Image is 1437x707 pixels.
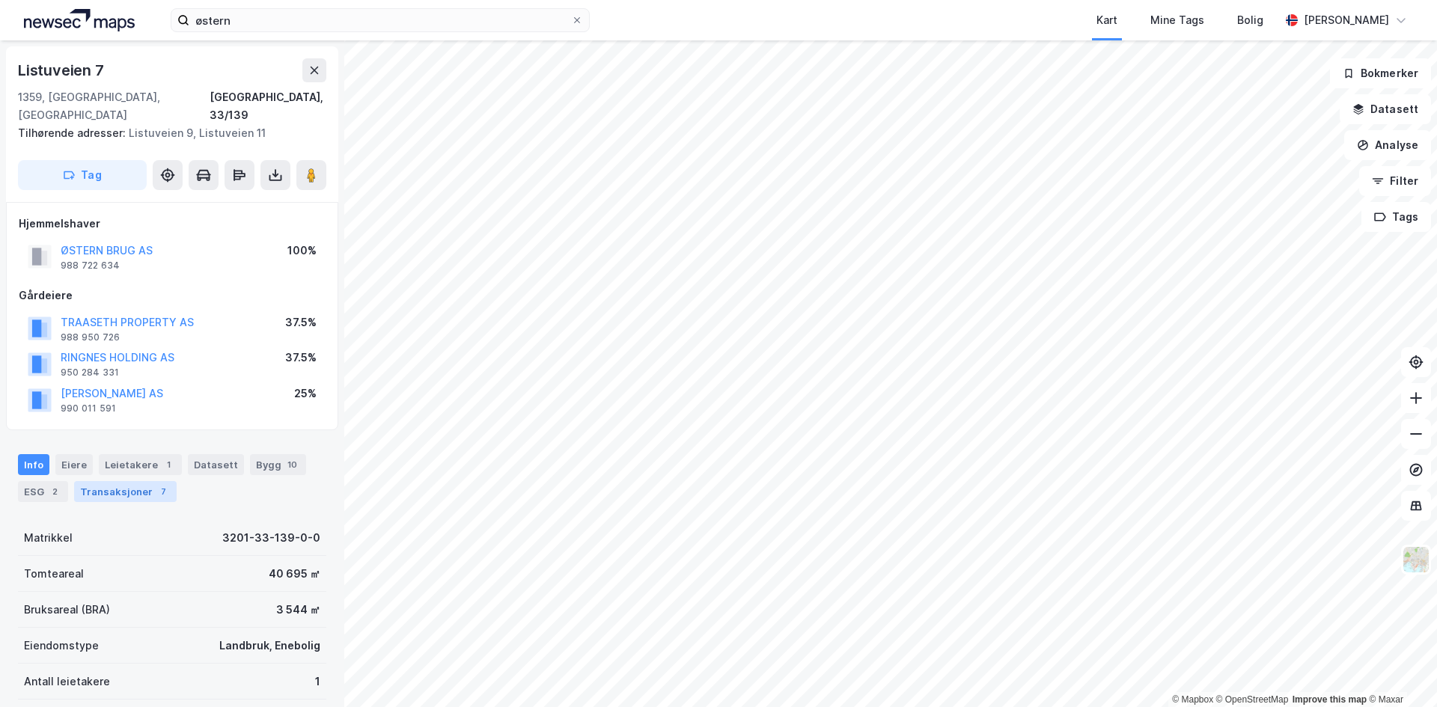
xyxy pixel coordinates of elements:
[250,454,306,475] div: Bygg
[294,385,317,403] div: 25%
[1237,11,1263,29] div: Bolig
[1293,694,1367,705] a: Improve this map
[210,88,326,124] div: [GEOGRAPHIC_DATA], 33/139
[18,454,49,475] div: Info
[285,349,317,367] div: 37.5%
[1172,694,1213,705] a: Mapbox
[24,601,110,619] div: Bruksareal (BRA)
[161,457,176,472] div: 1
[1362,635,1437,707] iframe: Chat Widget
[188,454,244,475] div: Datasett
[99,454,182,475] div: Leietakere
[47,484,62,499] div: 2
[1150,11,1204,29] div: Mine Tags
[1362,635,1437,707] div: Kontrollprogram for chat
[18,88,210,124] div: 1359, [GEOGRAPHIC_DATA], [GEOGRAPHIC_DATA]
[1096,11,1117,29] div: Kart
[55,454,93,475] div: Eiere
[61,403,116,414] div: 990 011 591
[1402,545,1430,574] img: Z
[18,124,314,142] div: Listuveien 9, Listuveien 11
[285,313,317,331] div: 37.5%
[24,529,73,547] div: Matrikkel
[1330,58,1431,88] button: Bokmerker
[61,331,120,343] div: 988 950 726
[18,126,129,139] span: Tilhørende adresser:
[18,58,107,82] div: Listuveien 7
[19,287,326,304] div: Gårdeiere
[1359,166,1431,196] button: Filter
[287,242,317,260] div: 100%
[1340,94,1431,124] button: Datasett
[74,481,177,502] div: Transaksjoner
[315,673,320,691] div: 1
[219,637,320,655] div: Landbruk, Enebolig
[24,565,84,583] div: Tomteareal
[18,160,147,190] button: Tag
[18,481,68,502] div: ESG
[1344,130,1431,160] button: Analyse
[1216,694,1289,705] a: OpenStreetMap
[24,673,110,691] div: Antall leietakere
[1304,11,1389,29] div: [PERSON_NAME]
[61,367,119,379] div: 950 284 331
[284,457,300,472] div: 10
[19,215,326,233] div: Hjemmelshaver
[61,260,120,272] div: 988 722 634
[24,9,135,31] img: logo.a4113a55bc3d86da70a041830d287a7e.svg
[189,9,571,31] input: Søk på adresse, matrikkel, gårdeiere, leietakere eller personer
[156,484,171,499] div: 7
[276,601,320,619] div: 3 544 ㎡
[24,637,99,655] div: Eiendomstype
[222,529,320,547] div: 3201-33-139-0-0
[269,565,320,583] div: 40 695 ㎡
[1361,202,1431,232] button: Tags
